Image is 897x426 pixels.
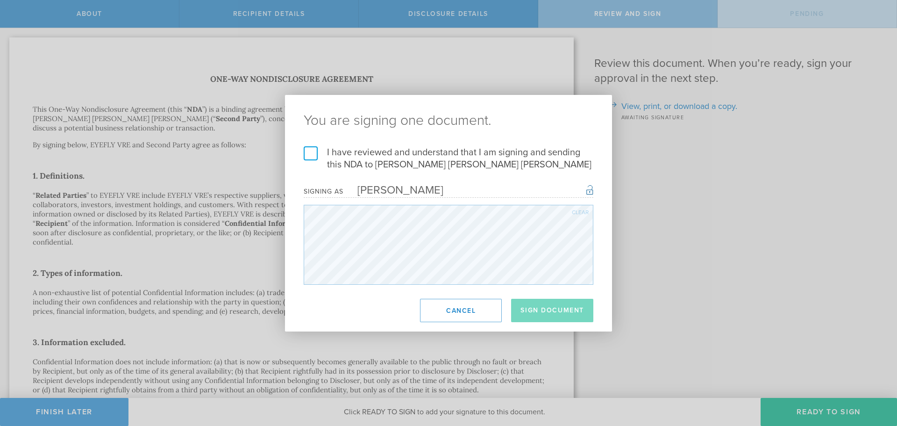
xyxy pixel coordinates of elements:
div: Signing as [304,188,343,195]
button: Cancel [420,299,502,322]
button: Sign Document [511,299,593,322]
ng-pluralize: You are signing one document. [304,114,593,128]
label: I have reviewed and understand that I am signing and sending this NDA to [PERSON_NAME] [PERSON_NA... [304,146,593,171]
iframe: Chat Widget [850,353,897,398]
div: [PERSON_NAME] [343,183,443,197]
